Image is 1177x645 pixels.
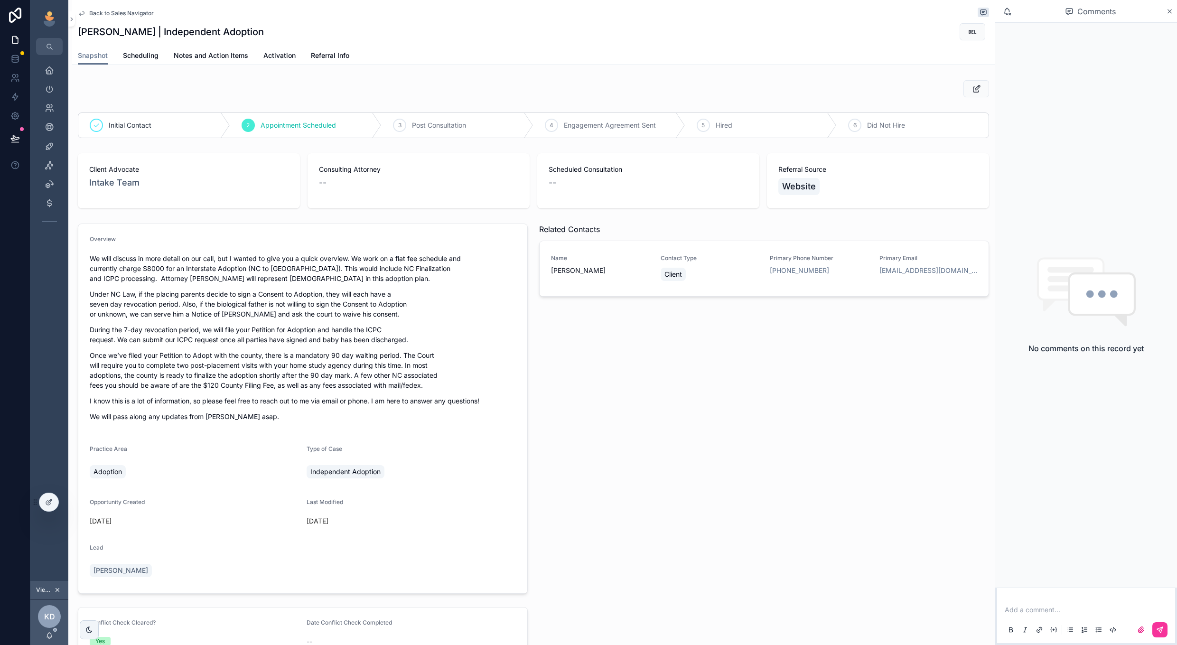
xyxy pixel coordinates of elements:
[716,121,732,130] span: Hired
[78,51,108,60] span: Snapshot
[123,51,159,60] span: Scheduling
[412,121,466,130] span: Post Consultation
[90,253,516,283] p: We will discuss in more detail on our call, but I wanted to give you a quick overview. We work on...
[174,51,248,60] span: Notes and Action Items
[551,254,649,262] span: Name
[564,121,656,130] span: Engagement Agreement Sent
[661,254,759,262] span: Contact Type
[90,544,103,551] span: Lead
[90,564,152,577] a: [PERSON_NAME]
[90,619,156,626] span: Conflict Check Cleared?
[90,350,516,390] p: Once we’ve filed your Petition to Adopt with the county, there is a mandatory 90 day waiting peri...
[89,165,289,174] span: Client Advocate
[551,266,649,275] span: [PERSON_NAME]
[307,619,392,626] span: Date Conflict Check Completed
[90,396,516,406] p: I know this is a lot of information, so please feel free to reach out to me via email or phone. I...
[398,122,402,129] span: 3
[307,516,328,526] p: [DATE]
[78,47,108,65] a: Snapshot
[311,47,349,66] a: Referral Info
[90,411,516,421] p: We will pass along any updates from [PERSON_NAME] asap.
[30,55,68,241] div: scrollable content
[93,566,148,575] span: [PERSON_NAME]
[263,51,296,60] span: Activation
[174,47,248,66] a: Notes and Action Items
[867,121,905,130] span: Did Not Hire
[307,445,342,452] span: Type of Case
[1028,343,1144,354] h2: No comments on this record yet
[319,165,518,174] span: Consulting Attorney
[261,121,336,130] span: Appointment Scheduled
[701,122,705,129] span: 5
[319,176,327,189] span: --
[770,266,829,275] a: [PHONE_NUMBER]
[770,254,868,262] span: Primary Phone Number
[549,176,556,189] span: --
[307,498,343,505] span: Last Modified
[90,325,516,345] p: During the 7-day revocation period, we will file your Petition for Adoption and handle the ICPC r...
[44,611,55,622] span: KD
[89,9,154,17] span: Back to Sales Navigator
[90,289,516,319] p: Under NC Law, if the placing parents decide to sign a Consent to Adoption, they will each have a ...
[78,9,154,17] a: Back to Sales Navigator
[93,467,122,477] span: Adoption
[539,224,600,235] span: Related Contacts
[246,122,250,129] span: 2
[853,122,857,129] span: 6
[664,270,682,279] span: Client
[310,467,381,477] span: Independent Adoption
[778,165,978,174] span: Referral Source
[549,165,748,174] span: Scheduled Consultation
[90,235,116,243] span: Overview
[90,498,145,505] span: Opportunity Created
[42,11,57,27] img: App logo
[540,241,989,296] a: Name[PERSON_NAME]Contact TypeClientPrimary Phone Number[PHONE_NUMBER]Primary Email[EMAIL_ADDRESS]...
[879,266,978,275] a: [EMAIL_ADDRESS][DOMAIN_NAME]
[109,121,151,130] span: Initial Contact
[90,445,127,452] span: Practice Area
[263,47,296,66] a: Activation
[78,25,264,38] h1: [PERSON_NAME] | Independent Adoption
[89,176,140,189] a: Intake Team
[1077,6,1116,17] span: Comments
[90,516,112,526] p: [DATE]
[36,586,52,594] span: Viewing as [PERSON_NAME]
[311,51,349,60] span: Referral Info
[123,47,159,66] a: Scheduling
[782,180,816,193] span: Website
[879,254,978,262] span: Primary Email
[550,122,553,129] span: 4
